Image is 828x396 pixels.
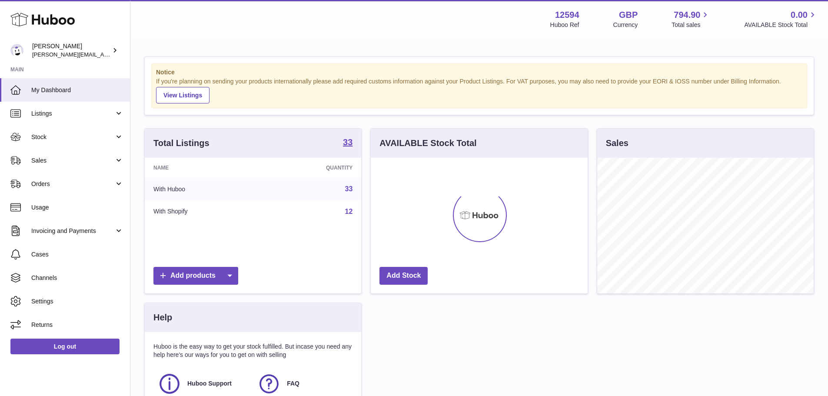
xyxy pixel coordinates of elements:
[31,180,114,188] span: Orders
[672,9,710,29] a: 794.90 Total sales
[257,372,348,396] a: FAQ
[379,267,428,285] a: Add Stock
[744,9,818,29] a: 0.00 AVAILABLE Stock Total
[619,9,638,21] strong: GBP
[156,68,802,77] strong: Notice
[32,42,110,59] div: [PERSON_NAME]
[32,51,174,58] span: [PERSON_NAME][EMAIL_ADDRESS][DOMAIN_NAME]
[158,372,249,396] a: Huboo Support
[145,158,262,178] th: Name
[187,379,232,388] span: Huboo Support
[31,203,123,212] span: Usage
[156,87,209,103] a: View Listings
[345,185,353,193] a: 33
[555,9,579,21] strong: 12594
[345,208,353,215] a: 12
[613,21,638,29] div: Currency
[550,21,579,29] div: Huboo Ref
[31,250,123,259] span: Cases
[153,312,172,323] h3: Help
[674,9,700,21] span: 794.90
[343,138,352,148] a: 33
[31,274,123,282] span: Channels
[744,21,818,29] span: AVAILABLE Stock Total
[262,158,362,178] th: Quantity
[31,110,114,118] span: Listings
[31,156,114,165] span: Sales
[31,227,114,235] span: Invoicing and Payments
[31,321,123,329] span: Returns
[153,343,352,359] p: Huboo is the easy way to get your stock fulfilled. But incase you need any help here's our ways f...
[145,178,262,200] td: With Huboo
[343,138,352,146] strong: 33
[672,21,710,29] span: Total sales
[10,339,120,354] a: Log out
[153,267,238,285] a: Add products
[153,137,209,149] h3: Total Listings
[31,133,114,141] span: Stock
[287,379,299,388] span: FAQ
[31,297,123,306] span: Settings
[10,44,23,57] img: owen@wearemakewaves.com
[145,200,262,223] td: With Shopify
[379,137,476,149] h3: AVAILABLE Stock Total
[606,137,628,149] h3: Sales
[31,86,123,94] span: My Dashboard
[156,77,802,103] div: If you're planning on sending your products internationally please add required customs informati...
[791,9,808,21] span: 0.00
